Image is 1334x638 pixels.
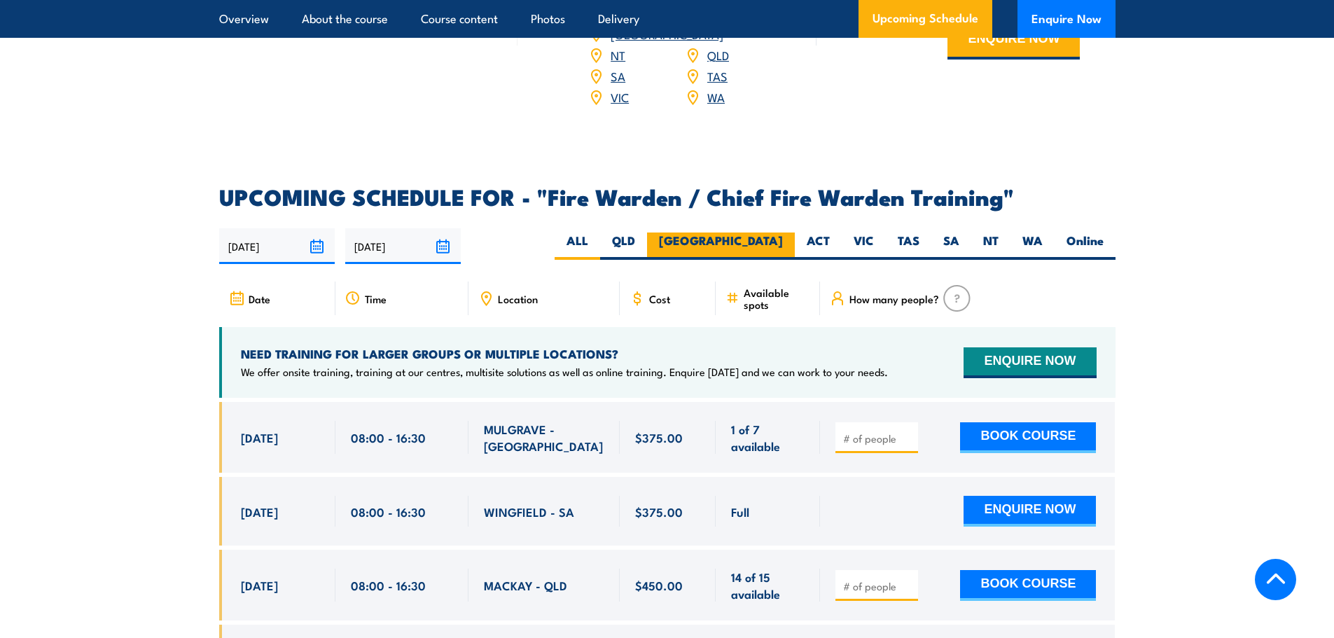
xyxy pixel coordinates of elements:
[241,365,888,379] p: We offer onsite training, training at our centres, multisite solutions as well as online training...
[635,429,683,445] span: $375.00
[611,67,625,84] a: SA
[960,570,1096,601] button: BOOK COURSE
[1055,233,1116,260] label: Online
[611,88,629,105] a: VIC
[241,504,278,520] span: [DATE]
[600,233,647,260] label: QLD
[731,421,805,454] span: 1 of 7 available
[498,293,538,305] span: Location
[707,88,725,105] a: WA
[964,347,1096,378] button: ENQUIRE NOW
[649,293,670,305] span: Cost
[611,46,625,63] a: NT
[647,233,795,260] label: [GEOGRAPHIC_DATA]
[241,577,278,593] span: [DATE]
[707,67,728,84] a: TAS
[241,346,888,361] h4: NEED TRAINING FOR LARGER GROUPS OR MULTIPLE LOCATIONS?
[351,504,426,520] span: 08:00 - 16:30
[351,577,426,593] span: 08:00 - 16:30
[555,233,600,260] label: ALL
[731,504,749,520] span: Full
[931,233,971,260] label: SA
[219,228,335,264] input: From date
[484,421,604,454] span: MULGRAVE - [GEOGRAPHIC_DATA]
[219,186,1116,206] h2: UPCOMING SCHEDULE FOR - "Fire Warden / Chief Fire Warden Training"
[843,579,913,593] input: # of people
[842,233,886,260] label: VIC
[1010,233,1055,260] label: WA
[345,228,461,264] input: To date
[947,22,1080,60] button: ENQUIRE NOW
[843,431,913,445] input: # of people
[960,422,1096,453] button: BOOK COURSE
[635,577,683,593] span: $450.00
[886,233,931,260] label: TAS
[249,293,270,305] span: Date
[744,286,810,310] span: Available spots
[484,577,567,593] span: MACKAY - QLD
[241,429,278,445] span: [DATE]
[795,233,842,260] label: ACT
[484,504,574,520] span: WINGFIELD - SA
[365,293,387,305] span: Time
[964,496,1096,527] button: ENQUIRE NOW
[971,233,1010,260] label: NT
[707,46,729,63] a: QLD
[351,429,426,445] span: 08:00 - 16:30
[635,504,683,520] span: $375.00
[731,569,805,602] span: 14 of 15 available
[849,293,939,305] span: How many people?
